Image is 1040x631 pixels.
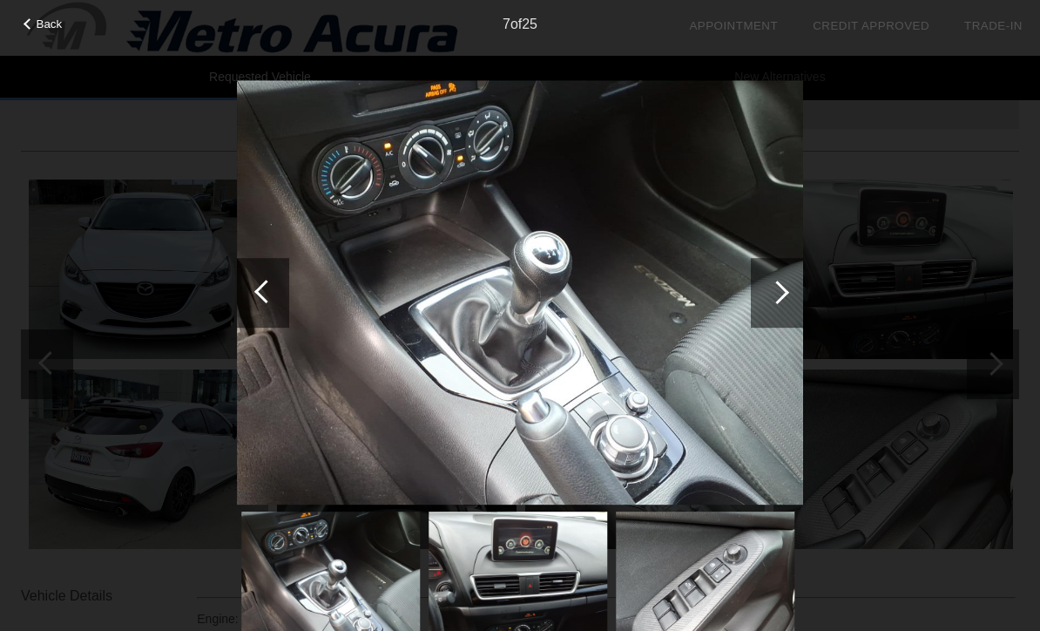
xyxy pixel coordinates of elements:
img: JM1BM1K74G1321170-7s.jpg [237,80,803,505]
span: Back [37,17,63,31]
span: 25 [522,17,537,31]
span: 7 [503,17,510,31]
a: Credit Approved [813,19,929,32]
a: Appointment [689,19,778,32]
a: Trade-In [964,19,1023,32]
